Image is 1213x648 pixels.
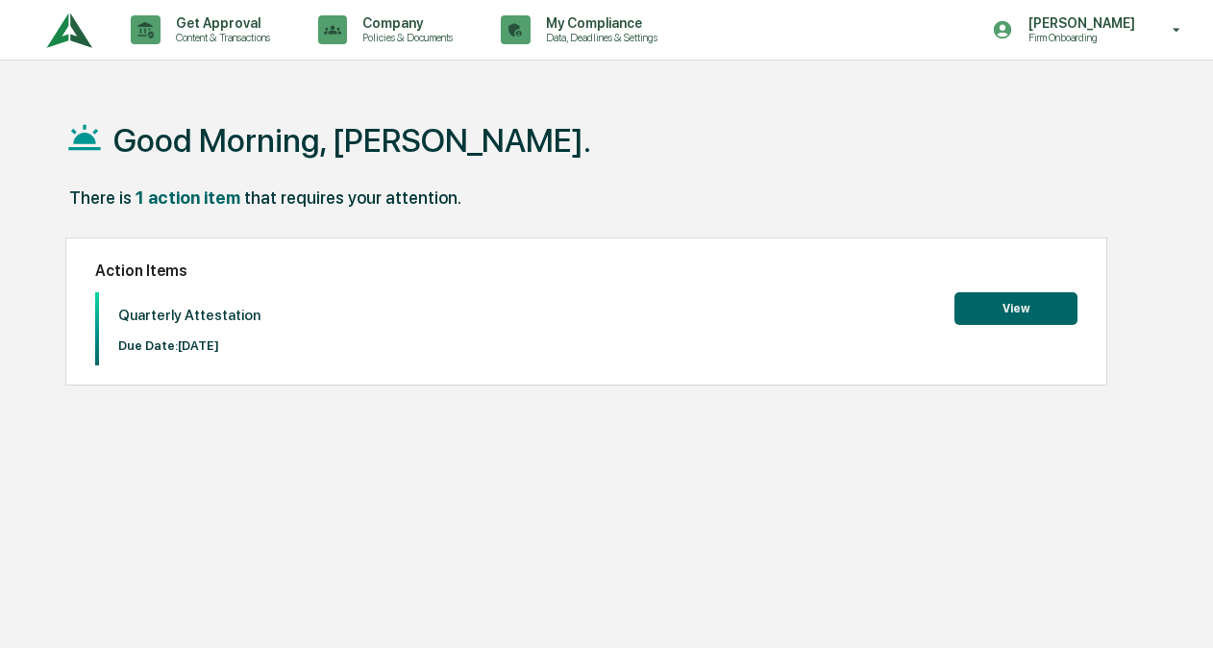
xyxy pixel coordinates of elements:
[69,187,132,208] div: There is
[244,187,461,208] div: that requires your attention.
[347,15,462,31] p: Company
[954,292,1077,325] button: View
[531,15,667,31] p: My Compliance
[347,31,462,44] p: Policies & Documents
[161,31,280,44] p: Content & Transactions
[136,187,240,208] div: 1 action item
[118,307,260,324] p: Quarterly Attestation
[161,15,280,31] p: Get Approval
[531,31,667,44] p: Data, Deadlines & Settings
[118,338,260,353] p: Due Date: [DATE]
[954,298,1077,316] a: View
[1013,31,1145,44] p: Firm Onboarding
[113,121,591,160] h1: Good Morning, [PERSON_NAME].
[1013,15,1145,31] p: [PERSON_NAME]
[95,262,1077,280] h2: Action Items
[46,4,92,57] img: logo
